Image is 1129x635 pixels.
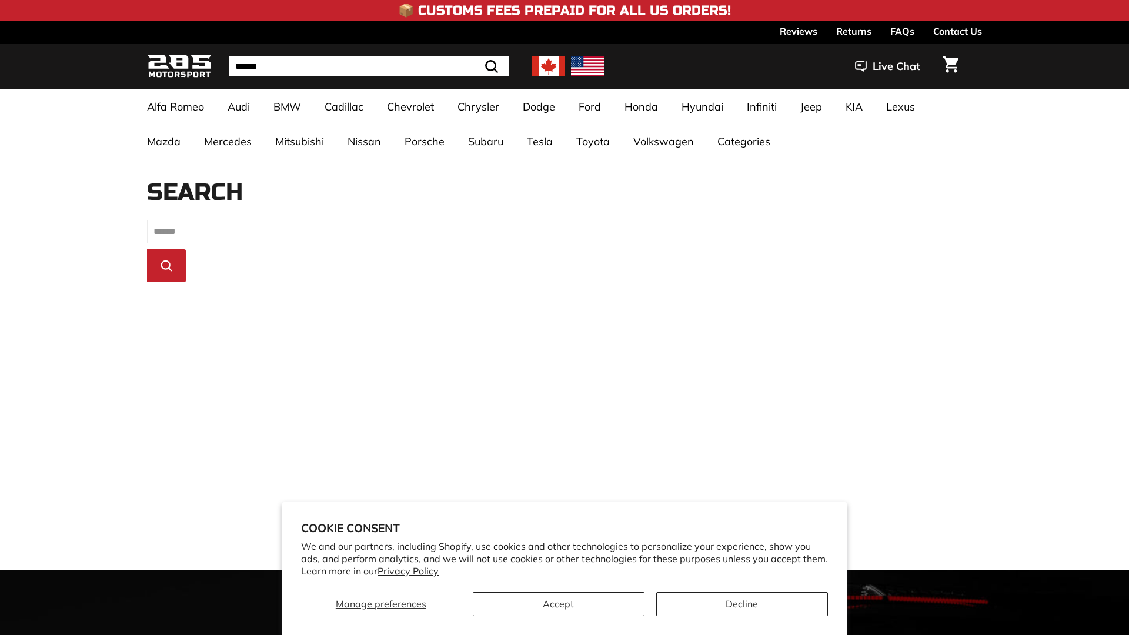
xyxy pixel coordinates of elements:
a: Ford [567,89,613,124]
a: Jeep [789,89,834,124]
a: BMW [262,89,313,124]
a: Categories [706,124,782,159]
a: FAQs [890,21,914,41]
h2: Cookie consent [301,521,828,535]
a: Reviews [780,21,817,41]
h4: 📦 Customs Fees Prepaid for All US Orders! [398,4,731,18]
input: Search [229,56,509,76]
button: Manage preferences [301,592,461,616]
a: Porsche [393,124,456,159]
button: Accept [473,592,644,616]
a: KIA [834,89,874,124]
a: Dodge [511,89,567,124]
a: Privacy Policy [378,565,439,577]
a: Infiniti [735,89,789,124]
a: Toyota [564,124,622,159]
a: Volkswagen [622,124,706,159]
a: Chevrolet [375,89,446,124]
a: Alfa Romeo [135,89,216,124]
span: Live Chat [873,59,920,74]
a: Honda [613,89,670,124]
h1: Search [147,179,982,205]
a: Mazda [135,124,192,159]
a: Mitsubishi [263,124,336,159]
a: Lexus [874,89,927,124]
a: Chrysler [446,89,511,124]
a: Returns [836,21,871,41]
button: Live Chat [840,52,936,81]
img: Logo_285_Motorsport_areodynamics_components [147,53,212,81]
a: Audi [216,89,262,124]
a: Hyundai [670,89,735,124]
a: Tesla [515,124,564,159]
a: Cart [936,46,966,86]
input: Search [147,220,323,243]
button: Decline [656,592,828,616]
a: Cadillac [313,89,375,124]
a: Mercedes [192,124,263,159]
a: Contact Us [933,21,982,41]
a: Nissan [336,124,393,159]
p: We and our partners, including Shopify, use cookies and other technologies to personalize your ex... [301,540,828,577]
a: Subaru [456,124,515,159]
span: Manage preferences [336,598,426,610]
